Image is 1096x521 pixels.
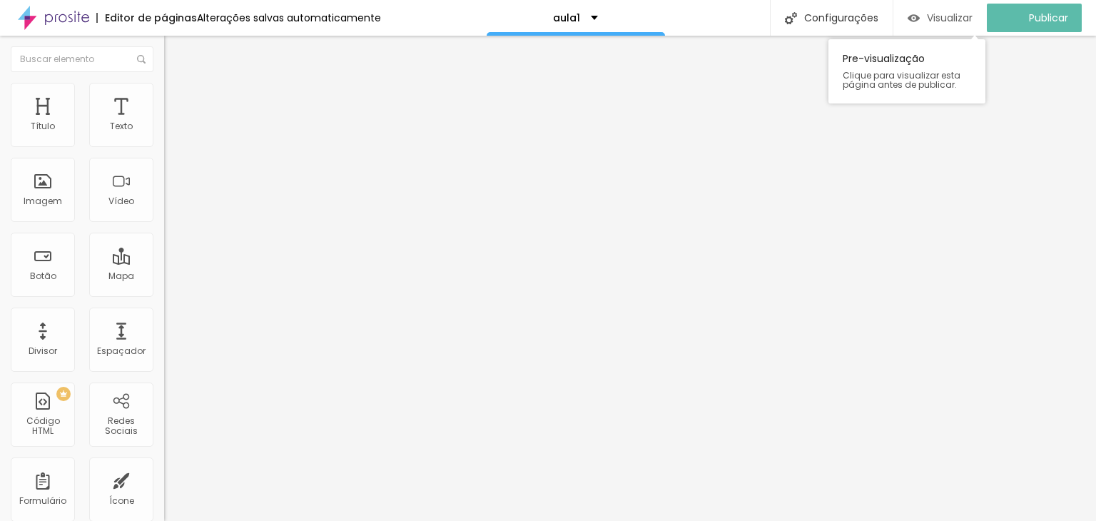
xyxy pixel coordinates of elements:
img: Icone [137,55,146,64]
span: Publicar [1029,12,1068,24]
img: view-1.svg [908,12,920,24]
input: Buscar elemento [11,46,153,72]
div: Pre-visualização [828,39,985,103]
div: Mapa [108,271,134,281]
div: Vídeo [108,196,134,206]
div: Editor de páginas [96,13,197,23]
span: Visualizar [927,12,973,24]
button: Visualizar [893,4,987,32]
div: Redes Sociais [93,416,149,437]
div: Divisor [29,346,57,356]
div: Ícone [109,496,134,506]
p: aula1 [553,13,580,23]
img: Icone [785,12,797,24]
div: Alterações salvas automaticamente [197,13,381,23]
iframe: Editor [164,36,1096,521]
div: Imagem [24,196,62,206]
div: Código HTML [14,416,71,437]
div: Título [31,121,55,131]
div: Formulário [19,496,66,506]
div: Texto [110,121,133,131]
div: Espaçador [97,346,146,356]
span: Clique para visualizar esta página antes de publicar. [843,71,971,89]
div: Botão [30,271,56,281]
button: Publicar [987,4,1082,32]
